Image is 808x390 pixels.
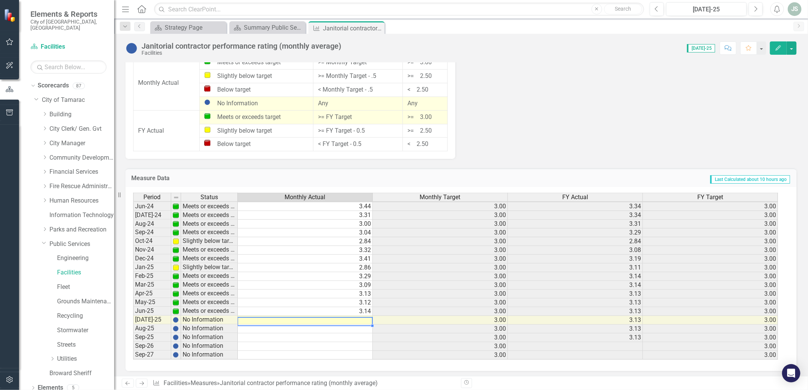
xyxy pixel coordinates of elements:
[373,333,508,342] td: 3.00
[30,43,107,51] a: Facilities
[238,211,373,220] td: 3.31
[131,175,344,182] h3: Measure Data
[181,211,238,220] td: Meets or exceeds target
[30,19,107,31] small: City of [GEOGRAPHIC_DATA], [GEOGRAPHIC_DATA]
[49,197,114,205] a: Human Resources
[133,272,171,281] td: Feb-25
[643,246,778,255] td: 3.00
[30,10,107,19] span: Elements & Reports
[173,265,179,271] img: P5LKOg1sb8zeUYFL+N4OvWQAAAABJRU5ErkJggg==
[133,263,171,272] td: Jan-25
[42,96,114,105] a: City of Tamarac
[181,351,238,360] td: No Information
[134,56,200,110] td: Monthly Actual
[373,237,508,246] td: 3.00
[373,272,508,281] td: 3.00
[643,342,778,351] td: 3.00
[204,86,309,94] div: Below target
[238,281,373,290] td: 3.09
[508,220,643,228] td: 3.31
[49,369,114,378] a: Broward Sheriff
[200,194,218,201] span: Status
[238,246,373,255] td: 3.32
[164,379,188,387] a: Facilities
[238,228,373,237] td: 3.04
[508,246,643,255] td: 3.08
[57,254,114,263] a: Engineering
[173,230,179,236] img: 1UOPjbPZzarJnojPNnPdqcrKqsyubKg2UwelywlROmNPl+gdMW9Kb8ri8GgAAAABJRU5ErkJggg==
[204,99,309,108] div: No Information
[173,352,179,358] img: BgCOk07PiH71IgAAAABJRU5ErkJggg==
[373,316,508,325] td: 3.00
[57,312,114,320] a: Recycling
[181,333,238,342] td: No Information
[373,202,508,211] td: 3.00
[133,255,171,263] td: Dec-24
[508,263,643,272] td: 3.11
[373,351,508,360] td: 3.00
[57,297,114,306] a: Grounds Maintenance
[508,255,643,263] td: 3.19
[49,125,114,133] a: City Clerk/ Gen. Gvt
[508,307,643,316] td: 3.13
[562,194,588,201] span: FY Actual
[643,237,778,246] td: 3.00
[173,238,179,244] img: P5LKOg1sb8zeUYFL+N4OvWQAAAABJRU5ErkJggg==
[133,202,171,211] td: Jun-24
[508,333,643,342] td: 3.13
[181,220,238,228] td: Meets or exceeds target
[508,272,643,281] td: 3.14
[49,211,114,220] a: Information Technology
[204,140,309,149] div: Below target
[373,290,508,298] td: 3.00
[313,70,403,83] td: >= Monthly Target - .5
[142,50,341,56] div: Facilities
[643,255,778,263] td: 3.00
[73,82,85,89] div: 87
[782,364,800,382] div: Open Intercom Messenger
[133,228,171,237] td: Sep-24
[181,246,238,255] td: Meets or exceeds target
[373,220,508,228] td: 3.00
[244,23,304,32] div: Summary Public Services/Facility Management - Program Description (5040)
[133,246,171,255] td: Nov-24
[220,379,378,387] div: Janitorial contractor performance rating (monthly average)
[133,325,171,333] td: Aug-25
[373,307,508,316] td: 3.00
[57,341,114,349] a: Streets
[181,342,238,351] td: No Information
[697,194,723,201] span: FY Target
[643,202,778,211] td: 3.00
[173,317,179,323] img: BgCOk07PiH71IgAAAABJRU5ErkJggg==
[313,124,403,138] td: >= FY Target - 0.5
[126,42,138,54] img: No Information
[191,379,217,387] a: Measures
[285,194,326,201] span: Monthly Actual
[165,23,224,32] div: Strategy Page
[181,316,238,325] td: No Information
[238,237,373,246] td: 2.84
[313,138,403,151] td: < FY Target - 0.5
[323,24,383,33] div: Janitorial contractor performance rating (monthly average)
[373,342,508,351] td: 3.00
[173,326,179,332] img: BgCOk07PiH71IgAAAABJRU5ErkJggg==
[204,127,210,133] img: Slightly below target
[403,83,448,97] td: < 2.50
[181,272,238,281] td: Meets or exceeds target
[373,298,508,307] td: 3.00
[152,23,224,32] a: Strategy Page
[643,307,778,316] td: 3.00
[373,228,508,237] td: 3.00
[204,140,210,146] img: Below target
[133,298,171,307] td: May-25
[173,282,179,288] img: 1UOPjbPZzarJnojPNnPdqcrKqsyubKg2UwelywlROmNPl+gdMW9Kb8ri8GgAAAABJRU5ErkJggg==
[508,316,643,325] td: 3.13
[173,300,179,306] img: 1UOPjbPZzarJnojPNnPdqcrKqsyubKg2UwelywlROmNPl+gdMW9Kb8ri8GgAAAABJRU5ErkJggg==
[181,228,238,237] td: Meets or exceeds target
[133,237,171,246] td: Oct-24
[238,220,373,228] td: 3.00
[204,127,309,135] div: Slightly below target
[3,8,17,22] img: ClearPoint Strategy
[403,70,448,83] td: >= 2.50
[238,290,373,298] td: 3.13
